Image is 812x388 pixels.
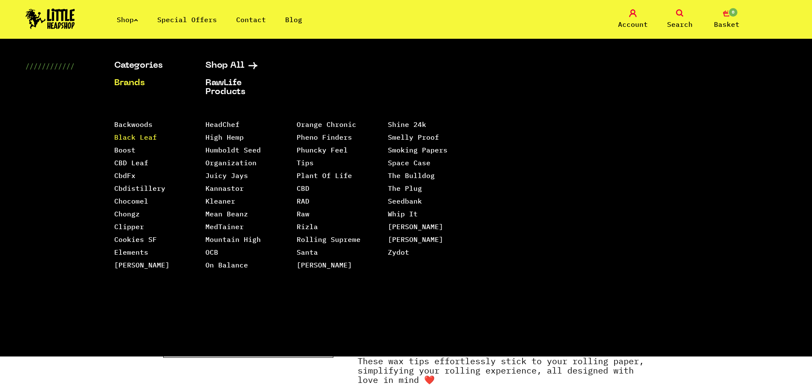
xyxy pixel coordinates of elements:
[388,248,409,256] a: Zydot
[205,171,248,180] a: Juicy Jays
[205,261,248,269] a: On Balance
[205,79,275,97] a: RawLife Products
[297,171,352,193] a: Plant Of Life CBD
[618,19,648,29] span: Account
[388,210,418,218] a: Whip It
[114,248,148,256] a: Elements
[205,197,235,205] a: Kleaner
[659,9,701,29] a: Search
[205,235,261,244] a: Mountain High
[667,19,693,29] span: Search
[714,19,740,29] span: Basket
[297,120,356,129] a: Orange Chronic
[205,146,261,167] a: Humboldt Seed Organization
[205,120,240,129] a: HeadChef
[388,171,435,180] a: The Bulldog
[705,9,748,29] a: 0 Basket
[26,9,75,29] img: Little Head Shop Logo
[205,133,244,141] a: High Hemp
[114,235,157,244] a: Cookies SF
[388,158,431,167] a: Space Case
[114,171,136,180] a: CbdFx
[205,61,275,70] a: Shop All
[236,15,266,24] a: Contact
[114,61,184,70] a: Categories
[114,210,140,218] a: Chongz
[114,146,136,154] a: Boost
[205,248,218,256] a: OCB
[297,235,361,244] a: Rolling Supreme
[114,261,170,269] a: [PERSON_NAME]
[388,133,439,141] a: Smelly Proof
[388,222,443,244] a: [PERSON_NAME] [PERSON_NAME]
[297,133,352,141] a: Pheno Finders
[388,120,426,129] a: Shine 24k
[728,7,738,17] span: 0
[117,15,138,24] a: Shop
[114,184,165,193] a: Cbdistillery
[114,158,148,167] a: CBD Leaf
[388,146,448,154] a: Smoking Papers
[114,222,144,231] a: Clipper
[297,197,309,205] a: RAD
[114,197,148,205] a: Chocomel
[297,222,318,231] a: Rizla
[114,79,184,88] a: Brands
[205,210,248,218] a: Mean Beanz
[205,222,244,231] a: MedTainer
[157,15,217,24] a: Special Offers
[297,248,352,269] a: Santa [PERSON_NAME]
[205,184,244,193] a: Kannastor
[114,133,157,141] a: Black Leaf
[285,15,302,24] a: Blog
[297,146,348,167] a: Phuncky Feel Tips
[114,120,153,129] a: Backwoods
[388,184,422,205] a: The Plug Seedbank
[297,210,309,218] a: Raw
